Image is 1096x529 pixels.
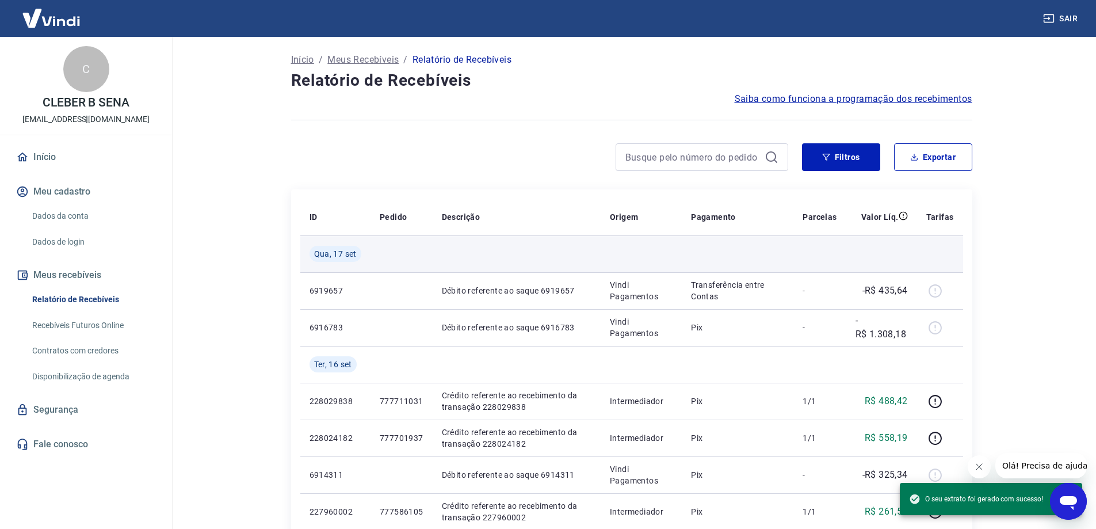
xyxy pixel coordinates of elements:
p: Vindi Pagamentos [610,316,673,339]
p: / [403,53,407,67]
p: Tarifas [926,211,954,223]
button: Meu cadastro [14,179,158,204]
button: Filtros [802,143,880,171]
p: -R$ 435,64 [862,284,908,298]
p: Pix [691,469,784,481]
p: 1/1 [803,506,837,517]
a: Início [14,144,158,170]
a: Fale conosco [14,432,158,457]
p: 1/1 [803,432,837,444]
p: Débito referente ao saque 6919657 [442,285,592,296]
a: Dados da conta [28,204,158,228]
p: / [319,53,323,67]
p: - [803,285,837,296]
p: Transferência entre Contas [691,279,784,302]
p: Crédito referente ao recebimento da transação 228024182 [442,427,592,450]
p: Pix [691,395,784,407]
p: Descrição [442,211,480,223]
p: CLEBER B SENA [43,97,129,109]
p: Pix [691,432,784,444]
p: ID [310,211,318,223]
p: Pagamento [691,211,736,223]
p: Pix [691,506,784,517]
p: -R$ 1.308,18 [856,314,908,341]
p: R$ 558,19 [865,431,908,445]
p: 228029838 [310,395,361,407]
p: - [803,322,837,333]
a: Início [291,53,314,67]
p: Vindi Pagamentos [610,279,673,302]
span: Qua, 17 set [314,248,357,260]
p: Valor Líq. [861,211,899,223]
p: Parcelas [803,211,837,223]
p: Pedido [380,211,407,223]
p: Débito referente ao saque 6916783 [442,322,592,333]
p: 6919657 [310,285,361,296]
p: R$ 488,42 [865,394,908,408]
p: Intermediador [610,432,673,444]
button: Meus recebíveis [14,262,158,288]
h4: Relatório de Recebíveis [291,69,972,92]
p: Crédito referente ao recebimento da transação 228029838 [442,390,592,413]
img: Vindi [14,1,89,36]
p: 227960002 [310,506,361,517]
p: Débito referente ao saque 6914311 [442,469,592,481]
span: O seu extrato foi gerado com sucesso! [909,493,1043,505]
input: Busque pelo número do pedido [625,149,760,166]
p: 777586105 [380,506,423,517]
a: Disponibilização de agenda [28,365,158,389]
p: - [803,469,837,481]
p: Intermediador [610,506,673,517]
a: Saiba como funciona a programação dos recebimentos [735,92,972,106]
div: C [63,46,109,92]
p: 1/1 [803,395,837,407]
p: 777711031 [380,395,423,407]
p: 6916783 [310,322,361,333]
p: -R$ 325,34 [862,468,908,482]
a: Contratos com credores [28,339,158,363]
p: Vindi Pagamentos [610,463,673,486]
span: Olá! Precisa de ajuda? [7,8,97,17]
p: [EMAIL_ADDRESS][DOMAIN_NAME] [22,113,150,125]
a: Segurança [14,397,158,423]
p: R$ 261,57 [865,505,908,519]
button: Exportar [894,143,972,171]
iframe: Botão para abrir a janela de mensagens [1050,483,1087,520]
p: 6914311 [310,469,361,481]
p: Origem [610,211,638,223]
p: 228024182 [310,432,361,444]
p: Crédito referente ao recebimento da transação 227960002 [442,500,592,523]
a: Recebíveis Futuros Online [28,314,158,337]
p: Intermediador [610,395,673,407]
span: Ter, 16 set [314,359,352,370]
a: Relatório de Recebíveis [28,288,158,311]
p: 777701937 [380,432,423,444]
a: Meus Recebíveis [327,53,399,67]
p: Relatório de Recebíveis [413,53,511,67]
p: Pix [691,322,784,333]
iframe: Mensagem da empresa [995,453,1087,478]
iframe: Fechar mensagem [968,455,991,478]
button: Sair [1041,8,1082,29]
a: Dados de login [28,230,158,254]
